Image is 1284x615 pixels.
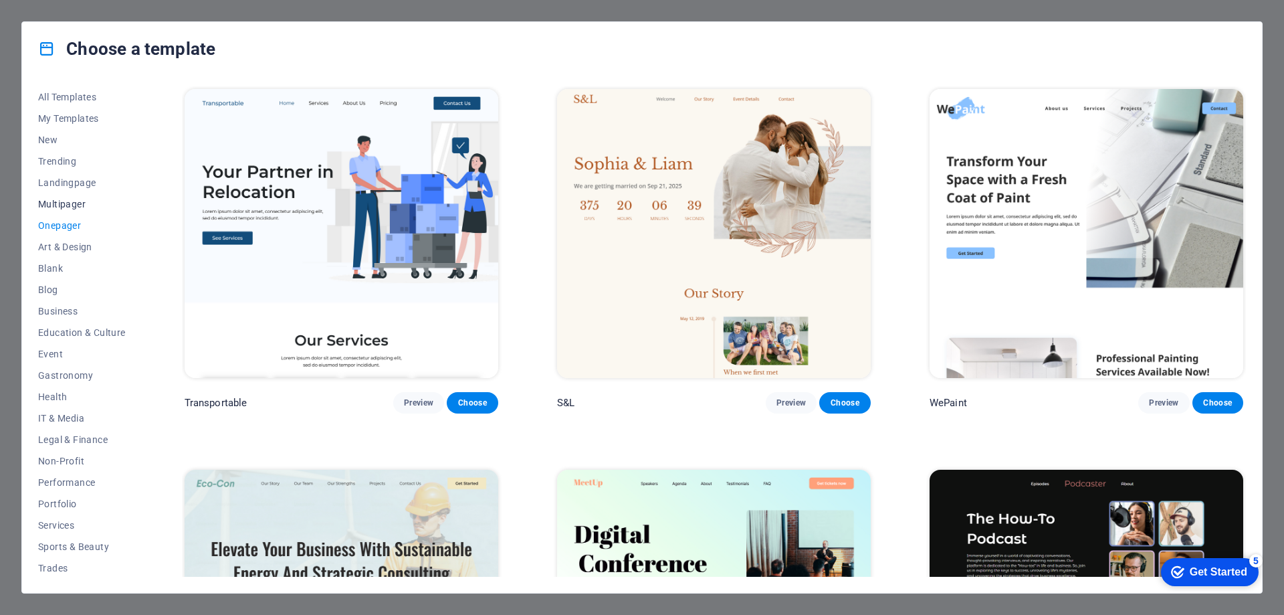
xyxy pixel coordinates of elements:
button: Choose [819,392,870,414]
button: Onepager [38,215,126,236]
button: Blog [38,279,126,300]
button: My Templates [38,108,126,129]
button: Multipager [38,193,126,215]
span: IT & Media [38,413,126,424]
span: Preview [776,398,806,408]
img: S&L [557,89,871,378]
span: Multipager [38,199,126,209]
span: Onepager [38,220,126,231]
span: Choose [457,398,487,408]
p: Transportable [185,396,247,410]
button: Choose [447,392,498,414]
span: Trending [38,156,126,167]
button: Non-Profit [38,450,126,472]
span: Services [38,520,126,531]
span: Event [38,349,126,359]
span: Preview [1149,398,1178,408]
span: Portfolio [38,499,126,509]
button: Health [38,386,126,408]
button: Choose [1192,392,1243,414]
button: Trades [38,557,126,579]
button: Services [38,515,126,536]
button: New [38,129,126,151]
span: Education & Culture [38,327,126,338]
span: Non-Profit [38,456,126,466]
div: Get Started 5 items remaining, 0% complete [9,7,107,35]
span: Health [38,391,126,402]
span: Performance [38,477,126,488]
img: Transportable [185,89,498,378]
button: IT & Media [38,408,126,429]
button: Education & Culture [38,322,126,343]
span: Landingpage [38,177,126,188]
span: Sports & Beauty [38,541,126,552]
button: Trending [38,151,126,172]
button: Business [38,300,126,322]
button: Sports & Beauty [38,536,126,557]
button: Preview [1138,392,1189,414]
span: New [38,135,126,145]
span: Gastronomy [38,370,126,381]
button: Preview [393,392,444,414]
span: Legal & Finance [38,434,126,445]
img: WePaint [930,89,1243,378]
span: Choose [830,398,859,408]
button: Landingpage [38,172,126,193]
button: Gastronomy [38,365,126,386]
span: Art & Design [38,242,126,252]
span: Trades [38,563,126,574]
button: Performance [38,472,126,493]
button: All Templates [38,86,126,108]
p: S&L [557,396,574,410]
button: Preview [766,392,817,414]
span: Blog [38,284,126,295]
div: 5 [98,3,111,16]
span: All Templates [38,92,126,102]
div: Get Started [38,15,96,27]
button: Blank [38,258,126,279]
button: Portfolio [38,493,126,515]
span: Business [38,306,126,317]
button: Event [38,343,126,365]
span: Preview [404,398,433,408]
button: Legal & Finance [38,429,126,450]
h4: Choose a template [38,38,215,60]
span: My Templates [38,113,126,124]
span: Choose [1203,398,1233,408]
button: Art & Design [38,236,126,258]
p: WePaint [930,396,967,410]
span: Blank [38,263,126,274]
